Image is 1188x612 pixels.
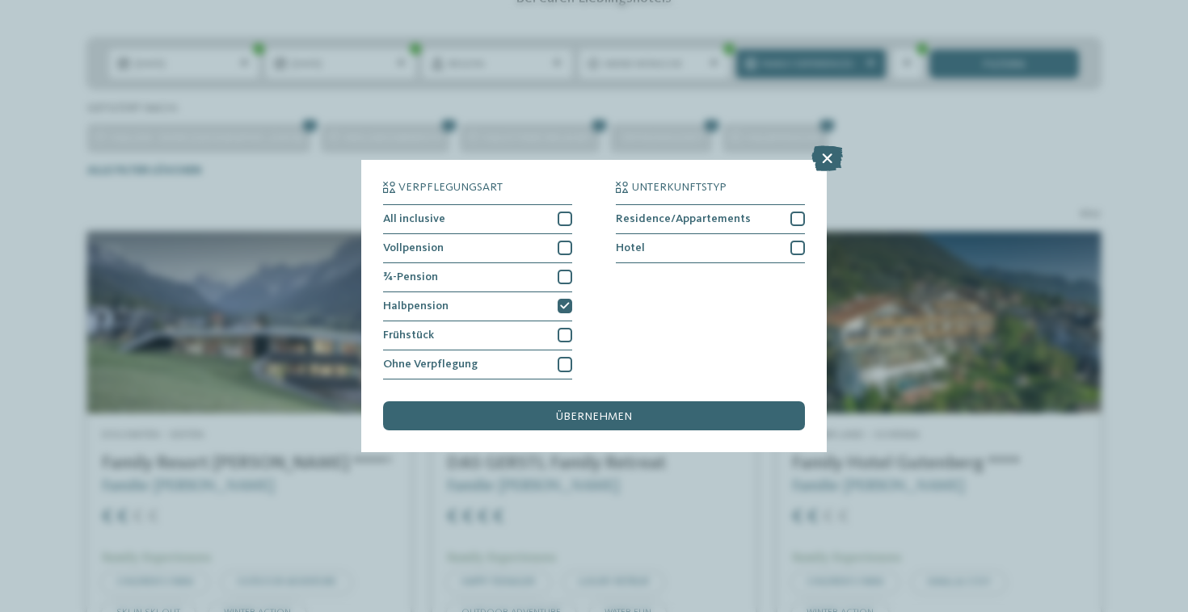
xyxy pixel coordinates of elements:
[383,242,444,254] span: Vollpension
[556,411,632,422] span: übernehmen
[383,358,478,370] span: Ohne Verpflegung
[398,182,503,193] span: Verpflegungsart
[383,329,434,341] span: Frühstück
[383,300,449,312] span: Halbpension
[383,213,445,224] span: All inclusive
[616,242,645,254] span: Hotel
[383,271,438,283] span: ¾-Pension
[616,213,751,224] span: Residence/Appartements
[632,182,727,193] span: Unterkunftstyp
